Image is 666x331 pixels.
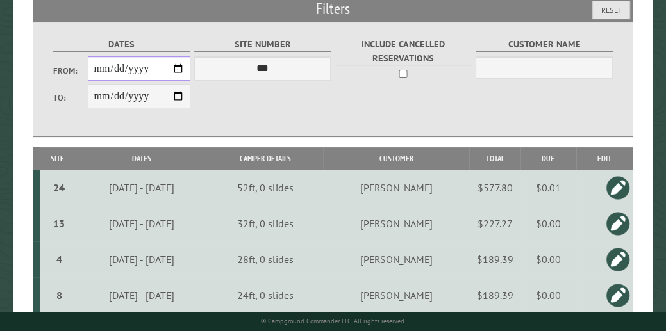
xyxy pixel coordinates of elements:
td: [PERSON_NAME] [323,170,469,206]
td: $0.00 [520,206,576,241]
th: Total [469,147,520,170]
td: 52ft, 0 slides [208,170,323,206]
label: Include Cancelled Reservations [335,37,472,65]
td: $0.00 [520,241,576,277]
td: $577.80 [469,170,520,206]
td: $189.39 [469,241,520,277]
td: 32ft, 0 slides [208,206,323,241]
label: Customer Name [476,37,612,52]
small: © Campground Commander LLC. All rights reserved. [261,317,406,325]
td: $0.00 [520,277,576,313]
div: [DATE] - [DATE] [78,253,206,266]
label: To: [53,92,87,104]
td: [PERSON_NAME] [323,277,469,313]
td: $0.01 [520,170,576,206]
th: Edit [576,147,633,170]
td: $189.39 [469,277,520,313]
th: Site [40,147,76,170]
td: 28ft, 0 slides [208,241,323,277]
td: $227.27 [469,206,520,241]
button: Reset [592,1,630,19]
div: [DATE] - [DATE] [78,181,206,194]
div: 13 [45,217,73,230]
td: [PERSON_NAME] [323,241,469,277]
label: Site Number [194,37,331,52]
div: [DATE] - [DATE] [78,289,206,302]
div: 4 [45,253,73,266]
td: [PERSON_NAME] [323,206,469,241]
div: [DATE] - [DATE] [78,217,206,230]
label: Dates [53,37,190,52]
label: From: [53,65,87,77]
th: Due [520,147,576,170]
th: Customer [323,147,469,170]
th: Dates [76,147,208,170]
div: 8 [45,289,73,302]
td: 24ft, 0 slides [208,277,323,313]
th: Camper Details [208,147,323,170]
div: 24 [45,181,73,194]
